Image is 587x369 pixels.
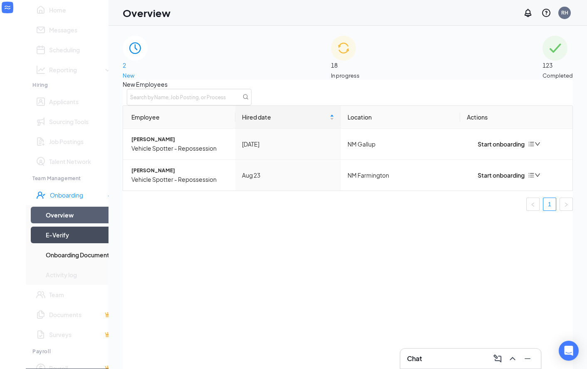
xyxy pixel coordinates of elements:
a: SurveysCrown [49,326,113,343]
div: Reporting [49,66,113,74]
span: New [123,71,148,80]
div: Open Intercom Messenger [559,341,579,361]
a: Scheduling [49,42,113,58]
span: down [535,141,540,147]
svg: ChevronUp [508,354,518,364]
div: Hiring [32,81,112,88]
button: ComposeMessage [491,352,504,365]
span: 18 [331,61,360,70]
svg: Minimize [523,354,533,364]
div: Payroll [32,348,112,355]
div: Team Management [32,175,112,182]
a: 1 [543,198,556,210]
span: right [564,202,569,207]
a: Applicants [49,93,113,110]
span: Vehicle Spotter - Repossession [131,175,229,184]
button: Minimize [521,352,534,365]
button: right [560,198,573,211]
span: [PERSON_NAME] [131,135,229,144]
div: Aug 23 [242,171,334,180]
span: [PERSON_NAME] [131,166,229,175]
svg: Collapse [9,15,17,23]
button: ChevronUp [506,352,519,365]
span: Hired date [242,112,328,122]
span: down [535,172,540,178]
th: Employee [123,106,235,129]
a: Team [49,286,113,303]
a: Home [49,2,113,18]
li: 1 [543,198,556,211]
span: New Employees [123,80,573,89]
th: Location [341,106,460,129]
span: 2 [123,61,148,70]
svg: WorkstreamLogo [3,3,12,12]
td: NM Farmington [341,160,460,191]
a: Sourcing Tools [49,113,113,130]
button: left [526,198,540,211]
button: Start onboarding [467,139,525,149]
a: Messages [49,22,113,38]
a: Overview [46,207,113,223]
a: Onboarding Documents [46,247,113,263]
span: In progress [331,71,360,80]
td: NM Gallup [341,129,460,160]
a: E-Verify [46,227,113,243]
div: Onboarding [50,191,105,199]
input: Search by Name, Job Posting, or Process [127,89,252,105]
span: bars [528,141,535,147]
a: Talent Network [49,153,113,170]
div: [DATE] [242,139,334,149]
th: Actions [460,106,572,129]
button: Start onboarding [467,171,525,180]
span: 123 [543,61,573,70]
a: Activity log [46,266,113,283]
a: Job Postings [49,133,113,150]
svg: Notifications [523,8,533,18]
h1: Overview [123,6,170,20]
svg: Analysis [36,65,46,75]
svg: UserCheck [36,190,46,200]
h3: Chat [407,354,422,363]
span: left [530,202,535,207]
span: Completed [543,71,573,80]
span: Vehicle Spotter - Repossession [131,144,229,153]
li: Previous Page [526,198,540,211]
li: Next Page [560,198,573,211]
span: bars [528,172,535,178]
svg: ComposeMessage [493,354,503,364]
a: DocumentsCrown [49,306,113,323]
div: RH [561,9,568,16]
svg: QuestionInfo [541,8,551,18]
